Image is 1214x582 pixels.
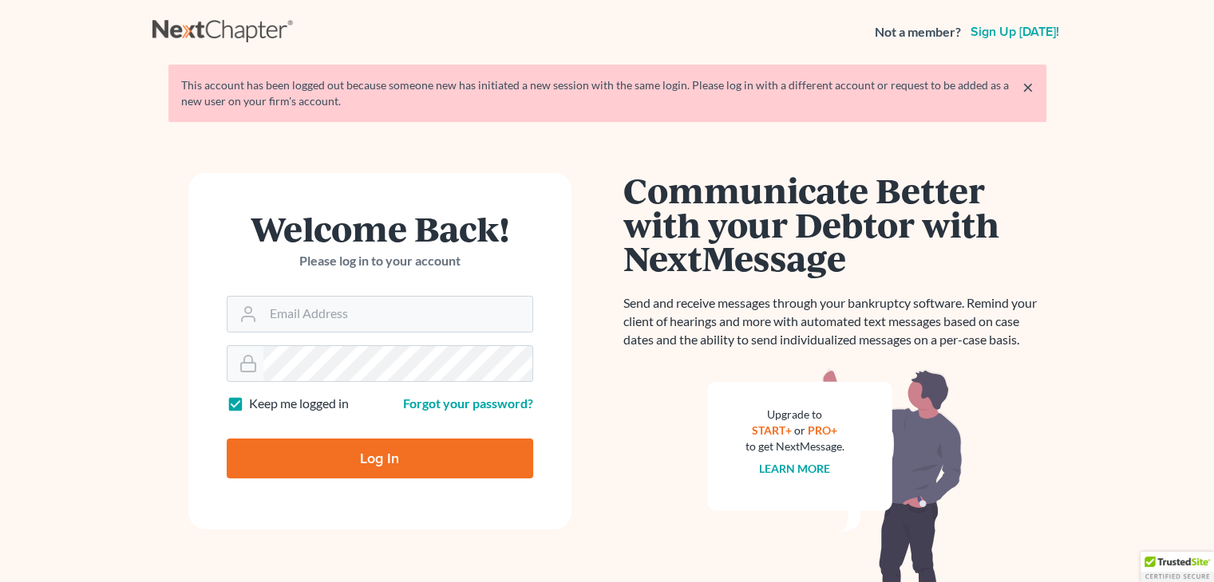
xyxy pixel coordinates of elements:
input: Email Address [263,297,532,332]
label: Keep me logged in [249,395,349,413]
h1: Welcome Back! [227,211,533,246]
div: to get NextMessage. [745,438,844,454]
a: × [1022,77,1034,96]
strong: Not a member? [875,23,961,41]
a: PRO+ [808,423,837,437]
input: Log In [227,438,533,478]
a: Forgot your password? [403,395,533,411]
div: This account has been logged out because someone new has initiated a new session with the same lo... [181,77,1034,109]
span: or [794,423,805,437]
div: TrustedSite Certified [1141,552,1214,582]
h1: Communicate Better with your Debtor with NextMessage [623,173,1046,275]
a: Sign up [DATE]! [967,26,1062,38]
a: Learn more [759,462,830,475]
p: Please log in to your account [227,252,533,270]
p: Send and receive messages through your bankruptcy software. Remind your client of hearings and mo... [623,294,1046,349]
a: START+ [752,423,792,437]
div: Upgrade to [745,407,844,423]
